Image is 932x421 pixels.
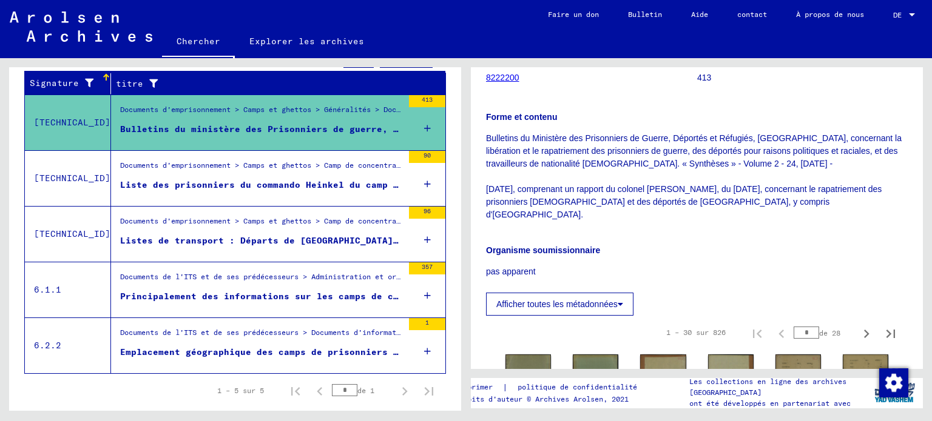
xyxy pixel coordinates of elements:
font: À propos de nous [796,10,864,19]
font: titre [116,78,143,89]
font: de 28 [819,328,840,337]
font: Liste des prisonniers du commando Heinkel du camp de concentration de [GEOGRAPHIC_DATA] du [DATE] [120,179,650,190]
font: 6.2.2 [34,340,61,351]
font: Documents d'emprisonnement > Camps et ghettos > Généralités > Documents/Correspondance sur les pe... [120,105,672,114]
img: 002.jpg [708,354,754,414]
img: 001.jpg [640,354,686,413]
button: Première page [283,379,308,403]
img: 002.jpg [843,354,888,413]
font: [DATE], comprenant un rapport du colonel [PERSON_NAME], du [DATE], concernant le rapatriement des... [486,184,882,219]
font: Principalement des informations sur les camps de concentration compilées par les autorités alliée... [120,291,884,302]
button: Page suivante [854,320,879,345]
font: Aide [691,10,708,19]
button: Page précédente [769,320,794,345]
font: 1 – 5 sur 5 [217,386,264,395]
font: 357 [422,263,433,271]
font: pas apparent [486,267,536,276]
font: Organisme soumissionnaire [486,245,600,255]
font: DE [893,10,902,19]
font: 413 [422,96,433,104]
font: contact [737,10,767,19]
a: 8222200 [486,73,519,82]
a: politique de confidentialité [508,381,652,394]
font: Documents de l'ITS et de ses prédécesseurs > Administration et organisation > Organismes prédéces... [120,272,553,281]
button: Page suivante [393,379,417,403]
div: Modifier le consentement [879,368,908,397]
font: [TECHNICAL_ID] [34,117,110,128]
font: Bulletin [628,10,662,19]
img: 002.jpg [573,354,618,413]
button: Dernière page [417,379,441,403]
a: imprimer [459,381,502,394]
button: Afficher toutes les métadonnées [486,293,633,316]
font: Forme et contenu [486,112,557,122]
font: politique de confidentialité [518,382,637,391]
font: Chercher [177,36,220,47]
font: Explorer les archives [249,36,364,47]
div: Signature [30,74,113,93]
img: 001.jpg [505,354,551,413]
font: | [502,382,508,393]
font: Documents de l'ITS et de ses prédécesseurs > Documents d'information > Cartes [120,328,447,337]
font: [TECHNICAL_ID] [34,173,110,184]
font: 1 [425,319,429,327]
font: 6.1.1 [34,284,61,295]
a: Explorer les archives [235,27,379,56]
font: Listes de transport : Départs de [GEOGRAPHIC_DATA] vers différentes KL [DATE]-[DATE] [120,235,579,246]
font: Afficher toutes les métadonnées [496,299,618,309]
a: Chercher [162,27,235,58]
font: Faire un don [548,10,599,19]
font: 96 [424,207,431,215]
button: Page précédente [308,379,332,403]
font: Signature [30,78,79,88]
button: Dernière page [879,320,903,345]
font: Droits d'auteur © Archives Arolsen, 2021 [459,394,629,403]
font: imprimer [459,382,493,391]
font: 413 [697,73,711,82]
font: [TECHNICAL_ID] [34,228,110,239]
font: 90 [424,151,431,159]
img: Modifier le consentement [879,368,908,397]
font: Bulletins du Ministère des Prisonniers de Guerre, Déportés et Réfugiés, [GEOGRAPHIC_DATA], concer... [486,133,902,168]
font: de 1 [357,386,374,395]
img: 001.jpg [775,354,821,413]
img: Arolsen_neg.svg [10,12,152,42]
div: titre [116,74,434,93]
font: ont été développés en partenariat avec [689,399,851,408]
img: yv_logo.png [872,377,917,408]
button: Première page [745,320,769,345]
font: 1 – 30 sur 826 [666,328,726,337]
font: Emplacement géographique des camps de prisonniers de guerre en [GEOGRAPHIC_DATA][DATE] [120,346,590,357]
